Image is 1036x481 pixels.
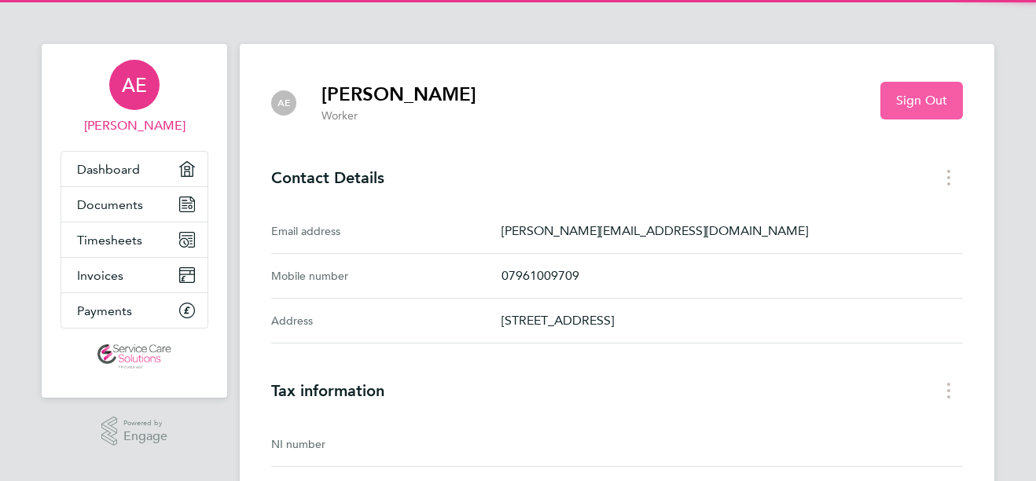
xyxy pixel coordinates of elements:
[880,82,963,119] button: Sign Out
[321,82,476,107] h2: [PERSON_NAME]
[61,344,208,369] a: Go to home page
[97,344,171,369] img: servicecare-logo-retina.png
[77,197,143,212] span: Documents
[271,222,501,240] div: Email address
[321,108,476,124] p: Worker
[61,187,208,222] a: Documents
[61,258,208,292] a: Invoices
[277,97,290,108] span: AE
[77,268,123,283] span: Invoices
[123,417,167,430] span: Powered by
[61,116,208,135] span: Anna Evans
[271,90,296,116] div: Anna Evans
[61,60,208,135] a: AE[PERSON_NAME]
[935,165,963,189] button: Contact Details menu
[77,303,132,318] span: Payments
[42,44,227,398] nav: Main navigation
[123,430,167,443] span: Engage
[77,162,140,177] span: Dashboard
[935,378,963,402] button: Tax information menu
[271,266,501,285] div: Mobile number
[77,233,142,248] span: Timesheets
[101,417,168,446] a: Powered byEngage
[501,222,963,240] p: [PERSON_NAME][EMAIL_ADDRESS][DOMAIN_NAME]
[122,75,147,95] span: AE
[271,435,501,453] div: NI number
[61,222,208,257] a: Timesheets
[271,311,501,330] div: Address
[501,311,963,330] p: [STREET_ADDRESS]
[271,168,963,187] h3: Contact Details
[271,381,963,400] h3: Tax information
[501,266,963,285] p: 07961009709
[61,293,208,328] a: Payments
[896,93,947,108] span: Sign Out
[61,152,208,186] a: Dashboard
